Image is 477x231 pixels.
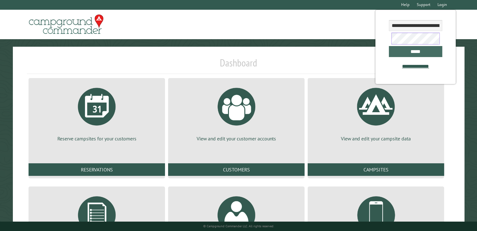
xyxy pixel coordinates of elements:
p: View and edit your customer accounts [176,135,297,142]
a: View and edit your campsite data [315,83,437,142]
img: Campground Commander [27,12,105,37]
h1: Dashboard [27,57,450,74]
a: Reserve campsites for your customers [36,83,157,142]
a: Campsites [308,163,444,176]
p: Reserve campsites for your customers [36,135,157,142]
a: Reservations [29,163,165,176]
small: © Campground Commander LLC. All rights reserved. [203,224,274,228]
a: View and edit your customer accounts [176,83,297,142]
a: Customers [168,163,305,176]
p: View and edit your campsite data [315,135,437,142]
